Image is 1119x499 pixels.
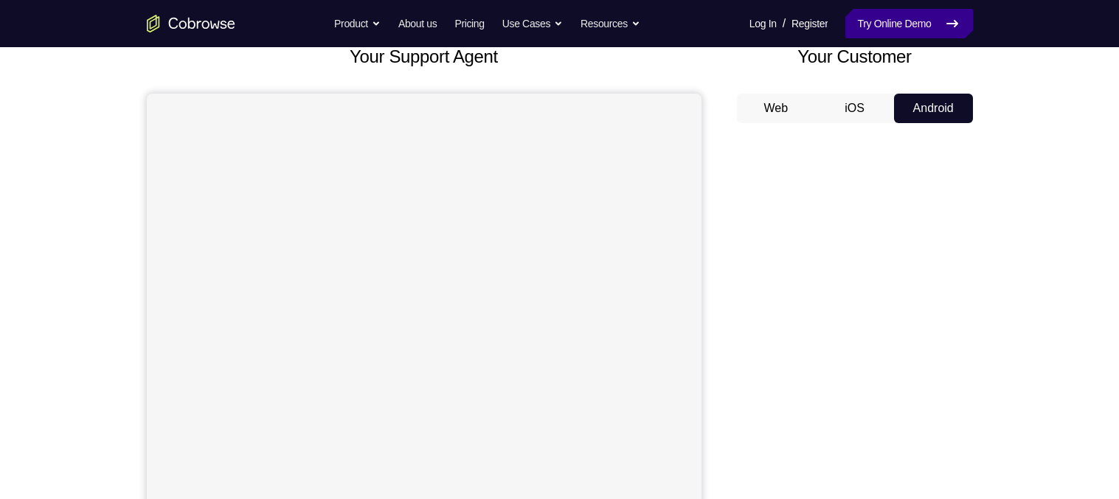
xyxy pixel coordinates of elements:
[894,94,973,123] button: Android
[147,15,235,32] a: Go to the home page
[783,15,786,32] span: /
[749,9,777,38] a: Log In
[334,9,381,38] button: Product
[737,94,816,123] button: Web
[581,9,640,38] button: Resources
[502,9,563,38] button: Use Cases
[147,43,701,70] h2: Your Support Agent
[398,9,437,38] a: About us
[815,94,894,123] button: iOS
[737,43,973,70] h2: Your Customer
[454,9,484,38] a: Pricing
[845,9,972,38] a: Try Online Demo
[791,9,828,38] a: Register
